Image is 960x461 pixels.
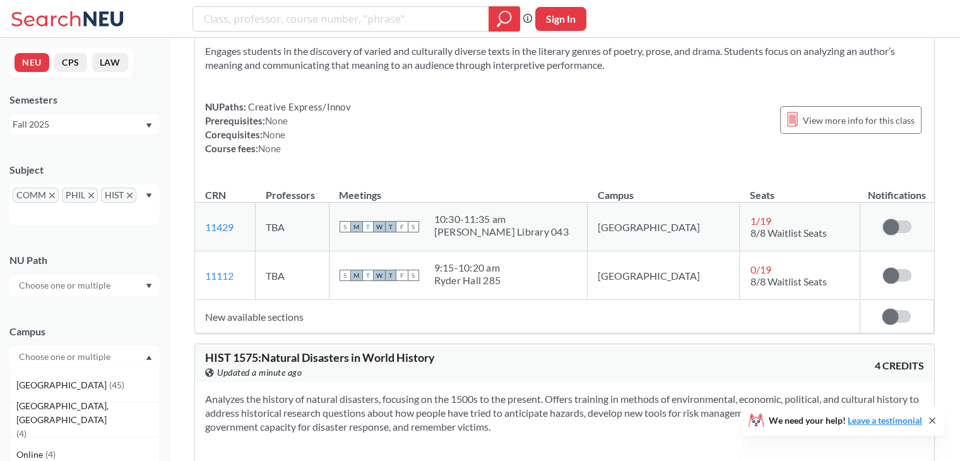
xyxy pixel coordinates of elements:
[535,7,586,31] button: Sign In
[146,193,152,198] svg: Dropdown arrow
[340,270,351,281] span: S
[588,251,740,300] td: [GEOGRAPHIC_DATA]
[362,270,374,281] span: T
[49,193,55,198] svg: X to remove pill
[588,203,740,251] td: [GEOGRAPHIC_DATA]
[13,117,145,131] div: Fall 2025
[351,270,362,281] span: M
[13,349,119,364] input: Choose one or multiple
[16,428,27,439] span: ( 4 )
[750,263,771,275] span: 0 / 19
[750,215,771,227] span: 1 / 19
[9,275,160,296] div: Dropdown arrow
[588,176,740,203] th: Campus
[258,143,281,154] span: None
[265,115,288,126] span: None
[434,274,501,287] div: Ryder Hall 285
[362,221,374,232] span: T
[205,270,234,282] a: 11112
[16,378,109,392] span: [GEOGRAPHIC_DATA]
[88,193,94,198] svg: X to remove pill
[256,251,329,300] td: TBA
[329,176,588,203] th: Meetings
[146,284,152,289] svg: Dropdown arrow
[256,203,329,251] td: TBA
[396,221,408,232] span: F
[246,101,351,112] span: Creative Express/Innov
[205,350,435,364] span: HIST 1575 : Natural Disasters in World History
[205,392,924,434] section: Analyzes the history of natural disasters, focusing on the 1500s to the present. Offers training ...
[256,176,329,203] th: Professors
[205,44,924,72] section: Engages students in the discovery of varied and culturally diverse texts in the literary genres o...
[13,188,59,203] span: COMMX to remove pill
[101,188,136,203] span: HISTX to remove pill
[146,355,152,360] svg: Dropdown arrow
[195,300,860,333] td: New available sections
[9,93,160,107] div: Semesters
[769,416,922,425] span: We need your help!
[408,221,419,232] span: S
[489,6,520,32] div: magnifying glass
[263,129,285,140] span: None
[109,380,124,390] span: ( 45 )
[15,53,49,72] button: NEU
[9,253,160,267] div: NU Path
[127,193,133,198] svg: X to remove pill
[434,213,569,225] div: 10:30 - 11:35 am
[385,221,396,232] span: T
[205,188,226,202] div: CRN
[750,227,826,239] span: 8/8 Waitlist Seats
[434,261,501,274] div: 9:15 - 10:20 am
[9,184,160,225] div: COMMX to remove pillPHILX to remove pillHISTX to remove pillDropdown arrow
[9,114,160,135] div: Fall 2025Dropdown arrow
[351,221,362,232] span: M
[45,449,56,460] span: ( 4 )
[217,366,302,380] span: Updated a minute ago
[9,325,160,338] div: Campus
[497,10,512,28] svg: magnifying glass
[434,225,569,238] div: [PERSON_NAME] Library 043
[803,112,915,128] span: View more info for this class
[13,278,119,293] input: Choose one or multiple
[92,53,128,72] button: LAW
[875,359,924,373] span: 4 CREDITS
[62,188,98,203] span: PHILX to remove pill
[750,275,826,287] span: 8/8 Waitlist Seats
[740,176,860,203] th: Seats
[396,270,408,281] span: F
[374,221,385,232] span: W
[9,163,160,177] div: Subject
[203,8,480,30] input: Class, professor, course number, "phrase"
[408,270,419,281] span: S
[9,346,160,368] div: Dropdown arrow[GEOGRAPHIC_DATA](45)[GEOGRAPHIC_DATA], [GEOGRAPHIC_DATA](4)Online(4)
[374,270,385,281] span: W
[340,221,351,232] span: S
[205,100,351,155] div: NUPaths: Prerequisites: Corequisites: Course fees:
[54,53,87,72] button: CPS
[860,176,933,203] th: Notifications
[146,123,152,128] svg: Dropdown arrow
[16,399,159,427] span: [GEOGRAPHIC_DATA], [GEOGRAPHIC_DATA]
[385,270,396,281] span: T
[848,415,922,426] a: Leave a testimonial
[205,221,234,233] a: 11429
